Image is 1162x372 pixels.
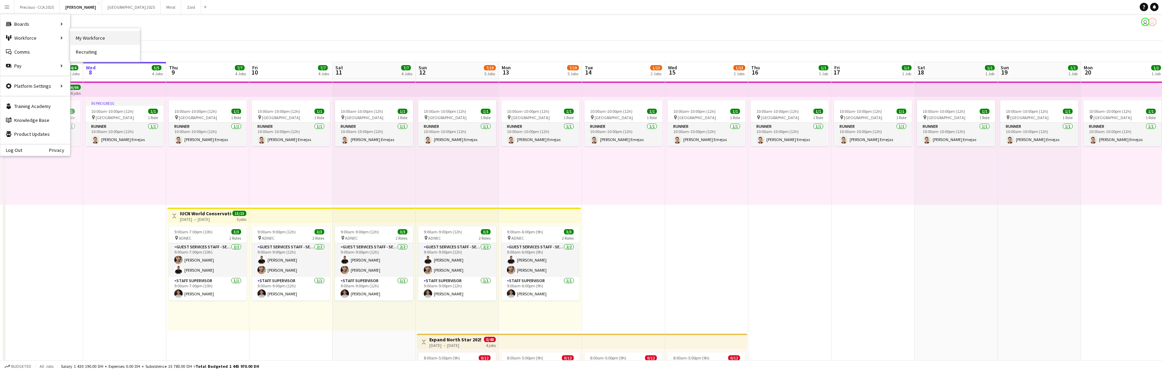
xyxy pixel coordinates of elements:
[501,100,579,146] app-job-card: 10:00am-10:00pm (12h)1/1 [GEOGRAPHIC_DATA]1 RoleRunner1/110:00am-10:00pm (12h)[PERSON_NAME] Emejas
[501,243,579,277] app-card-role: Guest Services Staff - Senior2/29:00am-6:00pm (9h)[PERSON_NAME][PERSON_NAME]
[252,123,330,146] app-card-role: Runner1/110:00am-10:00pm (12h)[PERSON_NAME] Emejas
[1084,64,1093,71] span: Mon
[86,100,164,106] div: In progress
[417,68,427,76] span: 12
[562,235,574,241] span: 2 Roles
[335,243,413,277] app-card-role: Guest Services Staff - Senior2/29:00am-9:00pm (12h)[PERSON_NAME][PERSON_NAME]
[70,31,140,45] a: My Workforce
[985,65,995,70] span: 1/1
[252,64,258,71] span: Fri
[334,68,343,76] span: 11
[501,277,579,301] app-card-role: Staff Supervisor1/19:00am-6:00pm (9h)[PERSON_NAME]
[1000,123,1078,146] app-card-role: Runner1/110:00am-10:00pm (12h)[PERSON_NAME] Emejas
[70,45,140,59] a: Recruiting
[584,68,593,76] span: 14
[235,71,246,76] div: 4 Jobs
[562,355,574,361] span: 0/12
[49,147,70,153] a: Privacy
[0,45,70,59] a: Comms
[484,337,496,342] span: 0/48
[398,109,407,114] span: 1/1
[819,65,828,70] span: 1/1
[67,85,81,90] span: 66/66
[0,31,70,45] div: Workforce
[980,109,989,114] span: 1/1
[335,277,413,301] app-card-role: Staff Supervisor1/19:00am-9:00pm (12h)[PERSON_NAME]
[564,115,574,120] span: 1 Role
[262,235,274,241] span: ADNEC
[1001,64,1009,71] span: Sun
[235,65,245,70] span: 7/7
[148,109,158,114] span: 1/1
[502,64,511,71] span: Mon
[645,355,657,361] span: 0/12
[335,123,413,146] app-card-role: Runner1/110:00am-10:00pm (12h)[PERSON_NAME] Emejas
[567,65,579,70] span: 7/19
[335,226,413,301] div: 9:00am-9:00pm (12h)3/3 ADNEC2 RolesGuest Services Staff - Senior2/29:00am-9:00pm (12h)[PERSON_NAM...
[168,68,178,76] span: 9
[511,115,550,120] span: [GEOGRAPHIC_DATA]
[251,68,258,76] span: 10
[418,226,496,301] div: 9:00am-9:00pm (12h)3/3 ADNEC2 RolesGuest Services Staff - Senior2/29:00am-9:00pm (12h)[PERSON_NAM...
[584,100,662,146] app-job-card: 10:00am-10:00pm (12h)1/1 [GEOGRAPHIC_DATA]1 RoleRunner1/110:00am-10:00pm (12h)[PERSON_NAME] Emejas
[839,109,882,114] span: 10:00am-10:00pm (12h)
[0,59,70,73] div: Pay
[479,355,491,361] span: 0/12
[1006,109,1048,114] span: 10:00am-10:00pm (12h)
[252,226,330,301] div: 9:00am-9:00pm (12h)3/3 ADNEC2 RolesGuest Services Staff - Senior2/29:00am-9:00pm (12h)[PERSON_NAM...
[673,355,709,361] span: 8:00am-5:00pm (9h)
[418,123,496,146] app-card-role: Runner1/110:00am-10:00pm (12h)[PERSON_NAME] Emejas
[507,109,549,114] span: 10:00am-10:00pm (12h)
[750,68,760,76] span: 16
[923,109,965,114] span: 10:00am-10:00pm (12h)
[507,355,543,361] span: 8:00am-5:00pm (9h)
[86,100,164,146] app-job-card: In progress10:00am-10:00pm (12h)1/1 [GEOGRAPHIC_DATA]1 RoleRunner1/110:00am-10:00pm (12h)[PERSON_...
[180,217,232,222] div: [DATE] → [DATE]
[511,235,524,241] span: ADNEC
[590,355,626,361] span: 8:00am-5:00pm (9h)
[486,342,496,348] div: 4 jobs
[86,123,164,146] app-card-role: Runner1/110:00am-10:00pm (12h)[PERSON_NAME] Emejas
[196,364,259,369] span: Total Budgeted 1 445 970.00 DH
[751,123,829,146] app-card-role: Runner1/110:00am-10:00pm (12h)[PERSON_NAME] Emejas
[169,243,247,277] app-card-role: Guest Services Staff - Senior2/29:00am-7:00pm (10h)[PERSON_NAME][PERSON_NAME]
[484,65,496,70] span: 7/19
[501,68,511,76] span: 13
[418,277,496,301] app-card-role: Staff Supervisor1/19:00am-9:00pm (12h)[PERSON_NAME]
[1083,123,1161,146] app-card-role: Runner1/110:00am-10:00pm (12h)[PERSON_NAME] Emejas
[169,123,247,146] app-card-role: Runner1/110:00am-10:00pm (12h)[PERSON_NAME] Emejas
[252,100,330,146] div: 10:00am-10:00pm (12h)1/1 [GEOGRAPHIC_DATA]1 RoleRunner1/110:00am-10:00pm (12h)[PERSON_NAME] Emejas
[917,64,925,71] span: Sat
[231,229,241,234] span: 3/3
[1062,115,1073,120] span: 1 Role
[152,71,163,76] div: 4 Jobs
[257,229,296,234] span: 9:00am-9:00pm (12h)
[819,71,828,76] div: 1 Job
[86,64,96,71] span: Wed
[169,100,247,146] app-job-card: 10:00am-10:00pm (12h)1/1 [GEOGRAPHIC_DATA]1 RoleRunner1/110:00am-10:00pm (12h)[PERSON_NAME] Emejas
[315,109,324,114] span: 1/1
[733,65,745,70] span: 1/13
[314,115,324,120] span: 1 Role
[728,355,740,361] span: 0/12
[481,229,491,234] span: 3/3
[1083,100,1161,146] app-job-card: 10:00am-10:00pm (12h)1/1 [GEOGRAPHIC_DATA]1 RoleRunner1/110:00am-10:00pm (12h)[PERSON_NAME] Emejas
[564,229,574,234] span: 3/3
[979,115,989,120] span: 1 Role
[501,226,579,301] app-job-card: 9:00am-6:00pm (9h)3/3 ADNEC2 RolesGuest Services Staff - Senior2/29:00am-6:00pm (9h)[PERSON_NAME]...
[428,115,467,120] span: [GEOGRAPHIC_DATA]
[730,109,740,114] span: 1/1
[315,229,324,234] span: 3/3
[396,235,407,241] span: 2 Roles
[424,229,462,234] span: 9:00am-9:00pm (12h)
[917,123,995,146] app-card-role: Runner1/110:00am-10:00pm (12h)[PERSON_NAME] Emejas
[730,115,740,120] span: 1 Role
[161,0,181,14] button: Miral
[69,65,78,70] span: 4/4
[902,71,911,76] div: 1 Job
[481,109,491,114] span: 1/1
[174,229,213,234] span: 9:00am-7:00pm (10h)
